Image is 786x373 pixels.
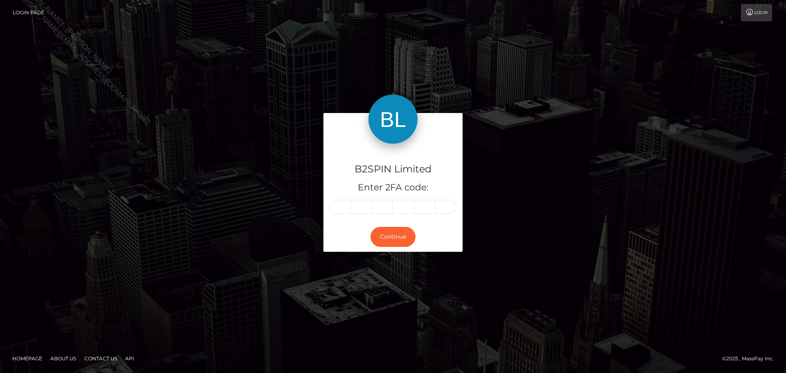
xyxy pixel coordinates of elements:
[722,354,780,363] div: © 2025 , MassPay Inc.
[370,227,416,247] button: Continue
[330,162,456,176] h4: B2SPIN Limited
[9,352,45,365] a: Homepage
[81,352,120,365] a: Contact Us
[47,352,79,365] a: About Us
[122,352,138,365] a: API
[741,4,772,21] a: Login
[368,95,418,144] img: B2SPIN Limited
[13,4,44,21] a: Login Page
[330,181,456,194] h5: Enter 2FA code:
